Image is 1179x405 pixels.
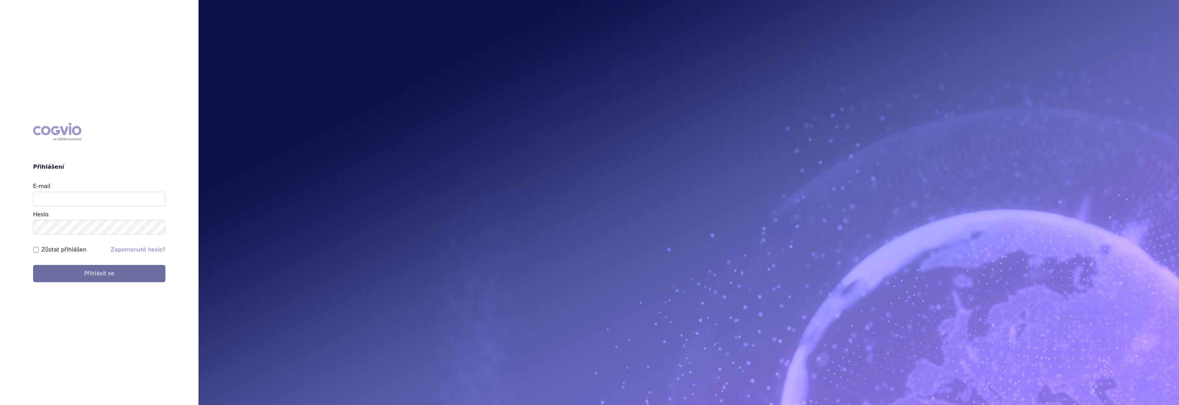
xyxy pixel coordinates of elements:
[41,246,87,254] label: Zůstat přihlášen
[33,123,81,141] div: COGVIO
[33,211,48,218] label: Heslo
[33,163,165,171] h2: Přihlášení
[33,183,50,189] label: E-mail
[33,265,165,282] button: Přihlásit se
[111,246,165,253] a: Zapomenuté heslo?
